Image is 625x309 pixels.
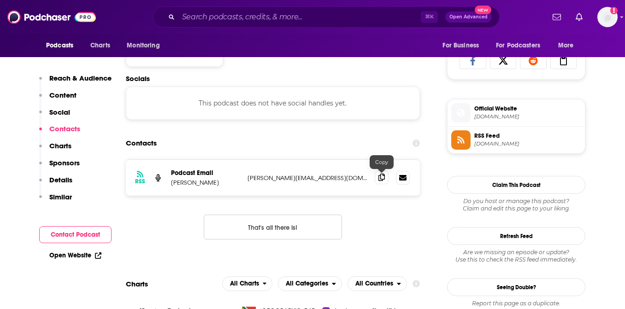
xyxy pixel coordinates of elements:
button: Charts [39,141,71,158]
h2: Platforms [222,276,273,291]
button: open menu [436,37,490,54]
svg: Add a profile image [610,7,618,14]
button: open menu [40,37,85,54]
a: Show notifications dropdown [572,9,586,25]
p: Details [49,175,72,184]
p: Podcast Email [171,169,240,177]
a: Share on Facebook [460,52,486,69]
button: open menu [552,37,585,54]
a: Charts [84,37,116,54]
a: RSS Feed[DOMAIN_NAME] [451,130,581,150]
div: Search podcasts, credits, & more... [153,6,500,28]
p: [PERSON_NAME] [171,179,240,187]
span: For Business [442,39,479,52]
button: Social [39,108,70,125]
p: Contacts [49,124,80,133]
p: Social [49,108,70,117]
button: Sponsors [39,158,80,175]
p: Sponsors [49,158,80,167]
button: open menu [278,276,342,291]
span: All Countries [355,280,393,287]
span: Monitoring [127,39,159,52]
input: Search podcasts, credits, & more... [178,10,421,24]
a: Show notifications dropdown [549,9,565,25]
span: Charts [90,39,110,52]
img: User Profile [597,7,618,27]
button: Refresh Feed [447,227,585,245]
button: open menu [120,37,171,54]
button: Details [39,175,72,192]
a: Share on X/Twitter [490,52,517,69]
h3: RSS [135,178,145,185]
span: Do you host or manage this podcast? [447,198,585,205]
button: open menu [490,37,554,54]
a: Official Website[DOMAIN_NAME] [451,103,581,122]
button: Similar [39,192,72,210]
span: For Podcasters [496,39,540,52]
div: This podcast does not have social handles yet. [126,87,420,120]
a: Seeing Double? [447,278,585,296]
button: Open AdvancedNew [445,12,492,23]
span: thegeneralist.substack.com [474,113,581,120]
button: Content [39,91,77,108]
span: RSS Feed [474,132,581,140]
p: Charts [49,141,71,150]
span: Open Advanced [449,15,488,19]
img: Podchaser - Follow, Share and Rate Podcasts [7,8,96,26]
h2: Categories [278,276,342,291]
span: Logged in as heidi.egloff [597,7,618,27]
div: Claim and edit this page to your liking. [447,198,585,212]
h2: Countries [348,276,407,291]
span: ⌘ K [421,11,438,23]
p: Similar [49,192,72,201]
button: Contact Podcast [39,226,112,243]
button: Nothing here. [204,215,342,239]
a: Copy Link [550,52,577,69]
h2: Contacts [126,134,157,152]
button: Contacts [39,124,80,141]
span: Podcasts [46,39,73,52]
span: anchor.fm [474,140,581,147]
h2: Socials [126,74,420,83]
button: open menu [222,276,273,291]
span: More [558,39,574,52]
div: Report this page as a duplicate. [447,300,585,307]
p: Reach & Audience [49,74,112,82]
button: Reach & Audience [39,74,112,91]
button: Show profile menu [597,7,618,27]
p: Content [49,91,77,99]
h2: Charts [126,280,148,288]
span: New [475,6,491,14]
div: Copy [370,155,394,169]
a: Open Website [49,251,101,259]
span: All Charts [230,280,259,287]
button: open menu [348,276,407,291]
span: All Categories [286,280,328,287]
button: Claim This Podcast [447,176,585,194]
p: [PERSON_NAME][EMAIL_ADDRESS][DOMAIN_NAME] [248,174,367,182]
a: Share on Reddit [520,52,547,69]
div: Are we missing an episode or update? Use this to check the RSS feed immediately. [447,249,585,263]
span: Official Website [474,105,581,113]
